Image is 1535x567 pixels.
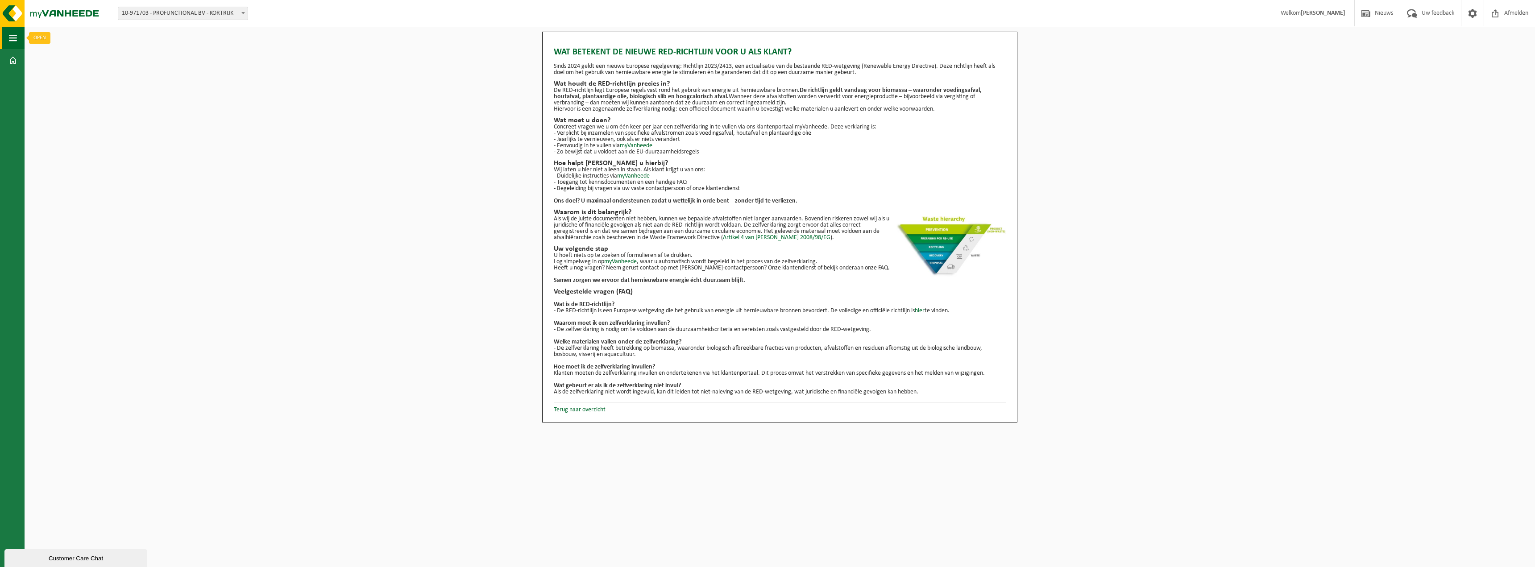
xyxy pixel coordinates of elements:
[554,198,797,204] strong: Ons doel? U maximaal ondersteunen zodat u wettelijk in orde bent – zonder tijd te verliezen.
[4,547,149,567] iframe: chat widget
[554,209,1006,216] h2: Waarom is dit belangrijk?
[554,186,1006,192] p: - Begeleiding bij vragen via uw vaste contactpersoon of onze klantendienst
[554,80,1006,87] h2: Wat houdt de RED-richtlijn precies in?
[554,124,1006,130] p: Concreet vragen we u om één keer per jaar een zelfverklaring in te vullen via ons klantenportaal ...
[554,106,1006,112] p: Hiervoor is een zogenaamde zelfverklaring nodig: een officieel document waarin u bevestigt welke ...
[554,137,1006,143] p: - Jaarlijks te vernieuwen, ook als er niets verandert
[617,173,650,179] a: myVanheede
[554,87,982,100] strong: De richtlijn geldt vandaag voor biomassa – waaronder voedingsafval, houtafval, plantaardige olie,...
[554,46,792,59] span: Wat betekent de nieuwe RED-richtlijn voor u als klant?
[554,345,1006,358] p: - De zelfverklaring heeft betrekking op biomassa, waaronder biologisch afbreekbare fracties van p...
[118,7,248,20] span: 10-971703 - PROFUNCTIONAL BV - KORTRIJK
[554,389,1006,395] p: Als de zelfverklaring niet wordt ingevuld, kan dit leiden tot niet-naleving van de RED-wetgeving,...
[554,173,1006,179] p: - Duidelijke instructies via
[554,339,681,345] b: Welke materialen vallen onder de zelfverklaring?
[554,252,1006,265] p: U hoeft niets op te zoeken of formulieren af te drukken. Log simpelweg in op , waar u automatisch...
[554,301,614,308] b: Wat is de RED-richtlijn?
[554,308,1006,314] p: - De RED-richtlijn is een Europese wetgeving die het gebruik van energie uit hernieuwbare bronnen...
[1301,10,1345,17] strong: [PERSON_NAME]
[554,277,745,284] b: Samen zorgen we ervoor dat hernieuwbare energie écht duurzaam blijft.
[554,117,1006,124] h2: Wat moet u doen?
[554,382,681,389] b: Wat gebeurt er als ik de zelfverklaring niet invul?
[554,327,1006,333] p: - De zelfverklaring is nodig om te voldoen aan de duurzaamheidscriteria en vereisten zoals vastge...
[554,288,1006,295] h2: Veelgestelde vragen (FAQ)
[554,167,1006,173] p: Wij laten u hier niet alleen in staan. Als klant krijgt u van ons:
[554,179,1006,186] p: - Toegang tot kennisdocumenten en een handige FAQ
[915,307,925,314] a: hier
[554,160,1006,167] h2: Hoe helpt [PERSON_NAME] u hierbij?
[554,130,1006,137] p: - Verplicht bij inzamelen van specifieke afvalstromen zoals voedingsafval, houtafval en plantaard...
[554,245,1006,252] h2: Uw volgende stap
[604,258,637,265] a: myVanheede
[620,142,652,149] a: myVanheede
[554,265,1006,271] p: Heeft u nog vragen? Neem gerust contact op met [PERSON_NAME]-contactpersoon? Onze klantendienst o...
[554,149,1006,155] p: - Zo bewijst dat u voldoet aan de EU-duurzaamheidsregels
[554,143,1006,149] p: - Eenvoudig in te vullen via
[554,63,1006,76] p: Sinds 2024 geldt een nieuwe Europese regelgeving: Richtlijn 2023/2413, een actualisatie van de be...
[554,87,1006,106] p: De RED-richtlijn legt Europese regels vast rond het gebruik van energie uit hernieuwbare bronnen....
[554,370,1006,377] p: Klanten moeten de zelfverklaring invullen en ondertekenen via het klantenportaal. Dit proces omva...
[554,320,670,327] b: Waarom moet ik een zelfverklaring invullen?
[554,406,606,413] a: Terug naar overzicht
[554,364,655,370] b: Hoe moet ik de zelfverklaring invullen?
[554,216,1006,241] p: Als wij de juiste documenten niet hebben, kunnen we bepaalde afvalstoffen niet langer aanvaarden....
[723,234,830,241] a: Artikel 4 van [PERSON_NAME] 2008/98/EG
